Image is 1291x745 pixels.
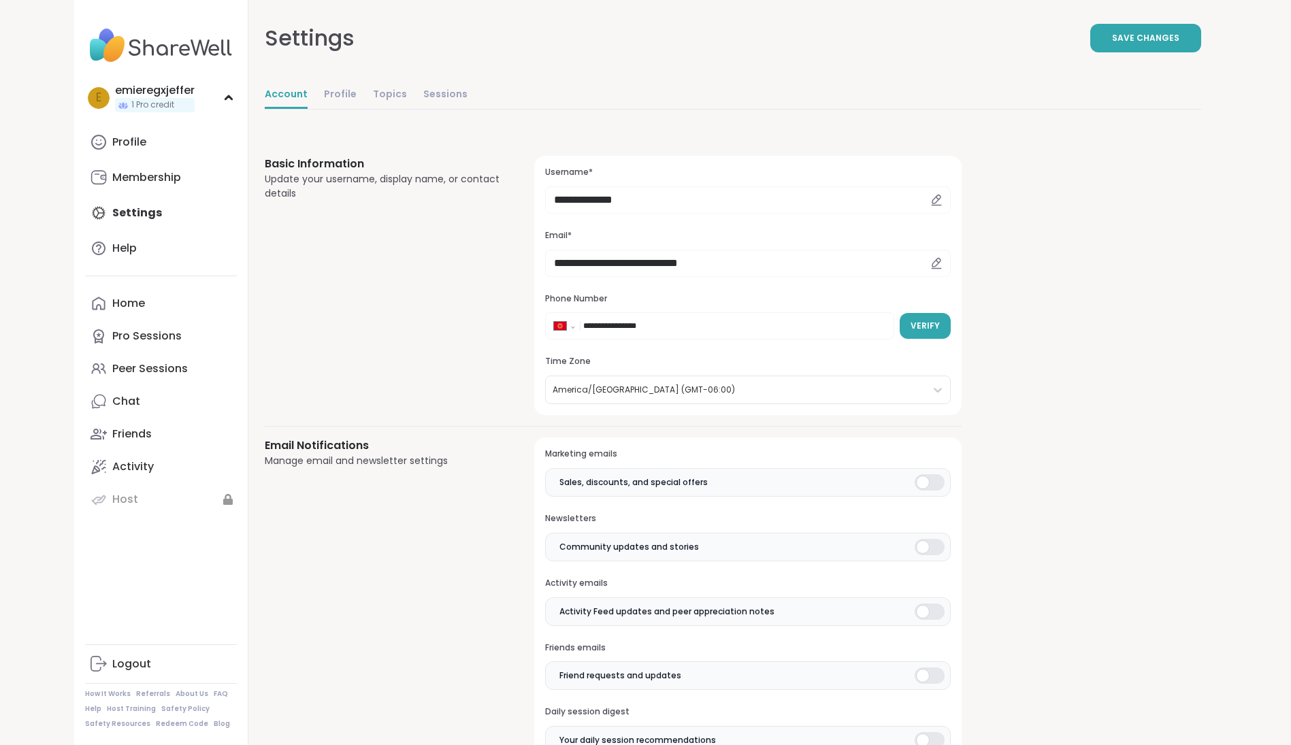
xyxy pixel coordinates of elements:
a: FAQ [214,689,228,699]
a: Topics [373,82,407,109]
a: Host Training [107,704,156,714]
h3: Basic Information [265,156,502,172]
a: Home [85,287,237,320]
span: Sales, discounts, and special offers [559,476,708,489]
a: How It Works [85,689,131,699]
h3: Marketing emails [545,448,950,460]
div: Chat [112,394,140,409]
h3: Friends emails [545,642,950,654]
a: Profile [85,126,237,159]
h3: Activity emails [545,578,950,589]
a: Redeem Code [156,719,208,729]
h3: Username* [545,167,950,178]
span: Community updates and stories [559,541,699,553]
div: Settings [265,22,355,54]
a: Logout [85,648,237,680]
img: ShareWell Nav Logo [85,22,237,69]
h3: Daily session digest [545,706,950,718]
button: Verify [900,313,951,339]
div: Pro Sessions [112,329,182,344]
div: Activity [112,459,154,474]
h3: Email Notifications [265,437,502,454]
a: About Us [176,689,208,699]
div: Host [112,492,138,507]
a: Help [85,232,237,265]
a: Peer Sessions [85,352,237,385]
div: Home [112,296,145,311]
button: Save Changes [1090,24,1201,52]
div: Help [112,241,137,256]
a: Safety Resources [85,719,150,729]
a: Chat [85,385,237,418]
div: Friends [112,427,152,442]
h3: Phone Number [545,293,950,305]
div: Logout [112,657,151,672]
span: Friend requests and updates [559,669,681,682]
a: Membership [85,161,237,194]
a: Profile [324,82,357,109]
div: Update your username, display name, or contact details [265,172,502,201]
div: Membership [112,170,181,185]
a: Sessions [423,82,468,109]
a: Referrals [136,689,170,699]
a: Blog [214,719,230,729]
h3: Newsletters [545,513,950,525]
span: Activity Feed updates and peer appreciation notes [559,606,774,618]
div: Profile [112,135,146,150]
h3: Email* [545,230,950,242]
a: Friends [85,418,237,450]
div: emieregxjeffer [115,83,195,98]
span: e [96,89,101,107]
div: Manage email and newsletter settings [265,454,502,468]
h3: Time Zone [545,356,950,367]
a: Pro Sessions [85,320,237,352]
span: 1 Pro credit [131,99,174,111]
div: Peer Sessions [112,361,188,376]
a: Account [265,82,308,109]
span: Save Changes [1112,32,1179,44]
a: Activity [85,450,237,483]
span: Verify [911,320,940,332]
a: Host [85,483,237,516]
a: Safety Policy [161,704,210,714]
a: Help [85,704,101,714]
